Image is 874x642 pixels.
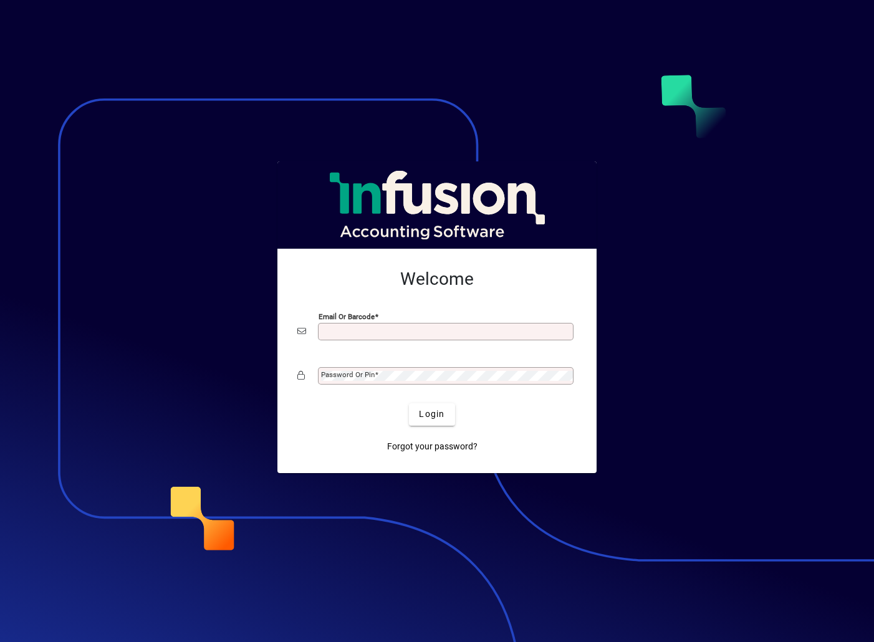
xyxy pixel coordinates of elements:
[319,312,375,320] mat-label: Email or Barcode
[382,436,483,458] a: Forgot your password?
[409,403,454,426] button: Login
[387,440,478,453] span: Forgot your password?
[297,269,577,290] h2: Welcome
[321,370,375,379] mat-label: Password or Pin
[419,408,444,421] span: Login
